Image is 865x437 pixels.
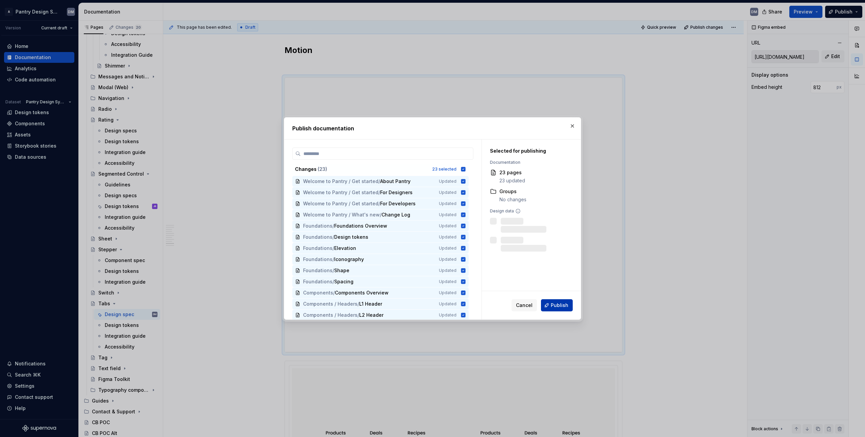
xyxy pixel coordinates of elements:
span: / [333,289,335,296]
span: / [378,189,380,196]
span: Components [303,289,333,296]
span: Updated [439,290,456,295]
span: / [357,301,359,307]
span: L1 Header [359,301,382,307]
div: No changes [499,196,526,203]
div: Changes [295,166,428,173]
span: Updated [439,257,456,262]
div: Design data [490,208,565,214]
span: Updated [439,279,456,284]
div: 23 pages [499,169,525,176]
span: / [332,278,334,285]
span: Updated [439,234,456,240]
span: / [357,312,359,318]
span: Updated [439,212,456,217]
span: Components Overview [335,289,389,296]
span: Updated [439,201,456,206]
div: Documentation [490,160,565,165]
div: Selected for publishing [490,148,565,154]
span: Components / Headers [303,301,357,307]
span: Shape [334,267,349,274]
span: Welcome to Pantry / Get started [303,189,378,196]
span: Updated [439,190,456,195]
span: Elevation [334,245,356,252]
span: Updated [439,268,456,273]
span: / [378,178,380,185]
span: / [332,234,334,240]
span: For Developers [380,200,416,207]
button: Cancel [512,299,537,311]
span: For Designers [380,189,413,196]
span: / [378,200,380,207]
span: Updated [439,301,456,307]
span: Design tokens [334,234,368,240]
span: Welcome to Pantry / Get started [303,200,378,207]
span: Foundations [303,267,332,274]
span: Publish [551,302,568,309]
span: Foundations [303,223,332,229]
span: Updated [439,246,456,251]
span: Foundations [303,234,332,240]
button: Publish [541,299,573,311]
span: Components / Headers [303,312,357,318]
span: L2 Header [359,312,384,318]
span: Updated [439,312,456,318]
span: Welcome to Pantry / What's new [303,211,380,218]
span: Change Log [381,211,410,218]
span: ( 23 ) [318,166,327,172]
span: / [332,223,334,229]
span: / [380,211,381,218]
span: Foundations [303,245,332,252]
span: About Pantry [380,178,411,185]
div: 23 selected [432,166,456,172]
span: Foundations [303,278,332,285]
span: / [332,267,334,274]
span: Welcome to Pantry / Get started [303,178,378,185]
span: Spacing [334,278,353,285]
div: 23 updated [499,177,525,184]
span: Cancel [516,302,533,309]
h2: Publish documentation [292,124,573,132]
span: Iconography [334,256,364,263]
span: Foundations Overview [334,223,387,229]
span: Updated [439,179,456,184]
span: Foundations [303,256,332,263]
div: Groups [499,188,526,195]
span: Updated [439,223,456,229]
span: / [332,245,334,252]
span: / [332,256,334,263]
